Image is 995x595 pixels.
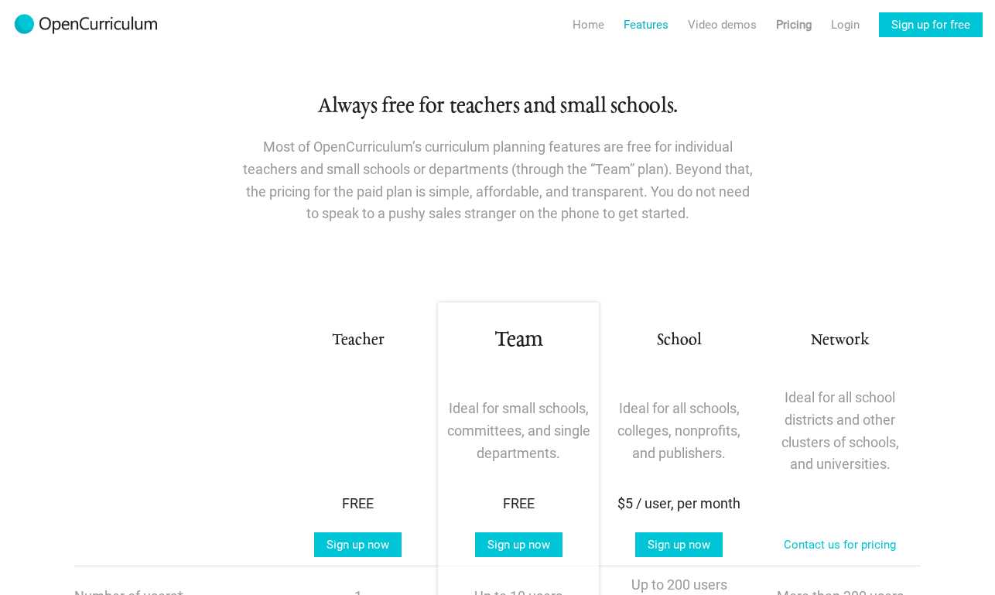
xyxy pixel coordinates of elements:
a: Sign up now [635,532,723,557]
div: FREE [286,493,430,515]
p: Ideal for all school districts and other clusters of schools, and universities. [768,387,912,476]
h1: Always free for teachers and small schools. [74,93,920,121]
a: Sign up for free [879,12,983,37]
h1: Team [446,327,590,354]
a: Sign up now [314,532,402,557]
div: FREE [446,493,590,515]
p: Most of OpenCurriculum’s curriculum planning features are free for individual teachers and small ... [242,136,753,225]
h3: Teacher [286,330,430,352]
p: Ideal for all schools, colleges, nonprofits, and publishers. [607,398,751,464]
a: Home [573,12,604,37]
p: Ideal for small schools, committees, and single departments. [446,398,590,464]
a: Features [624,12,668,37]
h3: Network [768,330,912,352]
h3: School [607,330,751,352]
a: Contact us for pricing [771,532,908,557]
a: Video demos [688,12,757,37]
img: 2017-logo-m.png [12,12,159,37]
div: $5 / user, per month [607,493,751,515]
a: Sign up now [475,532,562,557]
a: Login [831,12,860,37]
a: Pricing [776,12,812,37]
